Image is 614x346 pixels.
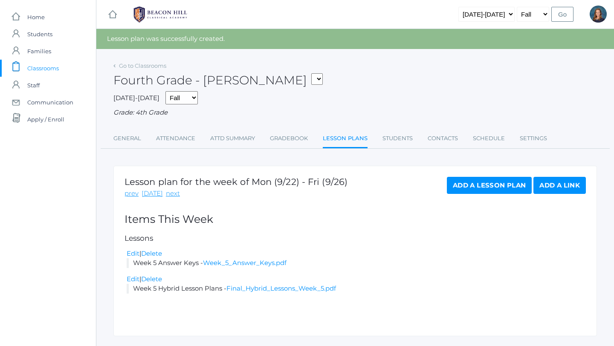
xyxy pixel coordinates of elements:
[113,94,159,102] span: [DATE]-[DATE]
[113,130,141,147] a: General
[127,258,586,268] li: Week 5 Answer Keys -
[127,275,139,283] a: Edit
[590,6,607,23] div: Ellie Bradley
[27,43,51,60] span: Families
[27,9,45,26] span: Home
[226,284,336,292] a: Final_Hybrid_Lessons_Week_5.pdf
[113,108,597,118] div: Grade: 4th Grade
[96,29,614,49] div: Lesson plan was successfully created.
[166,189,180,199] a: next
[125,213,586,225] h2: Items This Week
[127,274,586,284] div: |
[428,130,458,147] a: Contacts
[125,234,586,242] h5: Lessons
[447,177,532,194] a: Add a Lesson Plan
[125,189,139,199] a: prev
[127,249,586,259] div: |
[119,62,166,69] a: Go to Classrooms
[533,177,586,194] a: Add a Link
[270,130,308,147] a: Gradebook
[382,130,413,147] a: Students
[141,275,162,283] a: Delete
[156,130,195,147] a: Attendance
[113,74,323,87] h2: Fourth Grade - [PERSON_NAME]
[210,130,255,147] a: Attd Summary
[128,4,192,25] img: BHCALogos-05-308ed15e86a5a0abce9b8dd61676a3503ac9727e845dece92d48e8588c001991.png
[141,249,162,257] a: Delete
[27,77,40,94] span: Staff
[27,94,73,111] span: Communication
[27,111,64,128] span: Apply / Enroll
[323,130,368,148] a: Lesson Plans
[27,26,52,43] span: Students
[520,130,547,147] a: Settings
[203,259,287,267] a: Week_5_Answer_Keys.pdf
[27,60,59,77] span: Classrooms
[127,284,586,294] li: Week 5 Hybrid Lesson Plans -
[551,7,573,22] input: Go
[142,189,163,199] a: [DATE]
[125,177,348,187] h1: Lesson plan for the week of Mon (9/22) - Fri (9/26)
[473,130,505,147] a: Schedule
[127,249,139,257] a: Edit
